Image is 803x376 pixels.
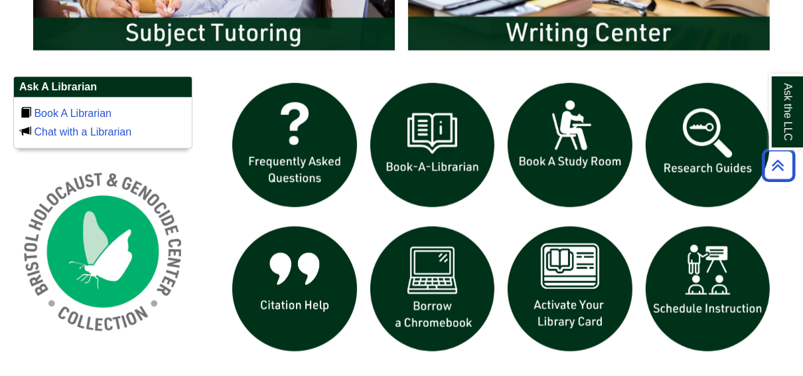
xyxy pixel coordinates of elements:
img: Borrow a chromebook icon links to the borrow a chromebook web page [364,220,502,358]
img: citation help icon links to citation help guide page [226,220,364,358]
img: book a study room icon links to book a study room web page [501,76,639,215]
img: activate Library Card icon links to form to activate student ID into library card [501,220,639,358]
img: Book a Librarian icon links to book a librarian web page [364,76,502,215]
a: Chat with a Librarian [34,126,131,138]
img: Holocaust and Genocide Collection [13,162,192,341]
img: frequently asked questions [226,76,364,215]
div: slideshow [226,76,776,364]
img: For faculty. Schedule Library Instruction icon links to form. [639,220,777,358]
img: Research Guides icon links to research guides web page [639,76,777,215]
h2: Ask A Librarian [14,77,192,98]
a: Book A Librarian [34,108,111,119]
a: Back to Top [757,156,800,174]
